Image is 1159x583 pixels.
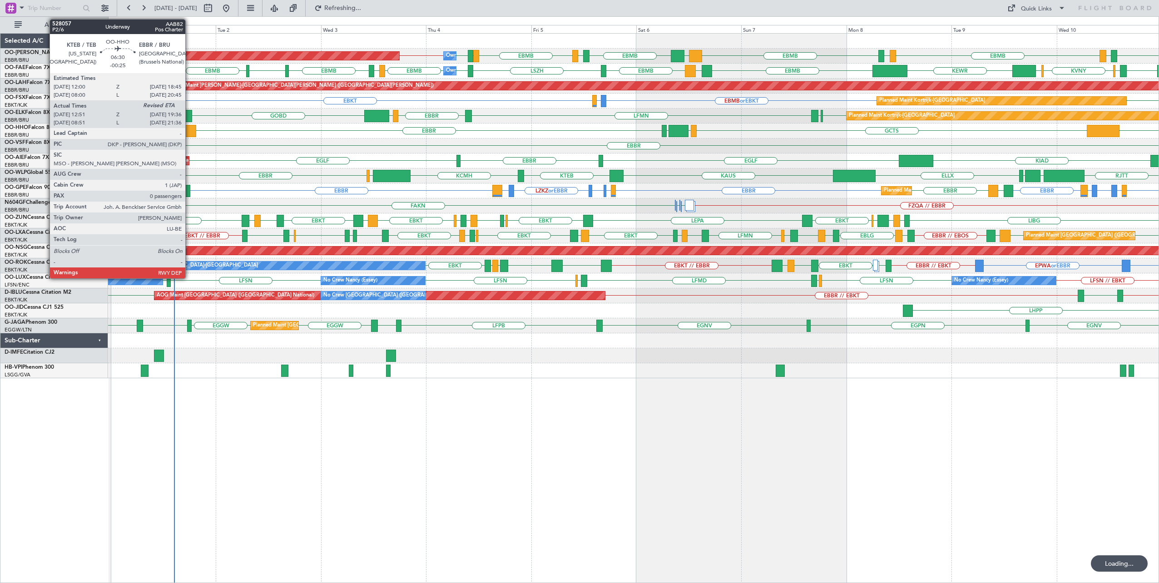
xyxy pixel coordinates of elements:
[323,289,475,302] div: No Crew [GEOGRAPHIC_DATA] ([GEOGRAPHIC_DATA] National)
[5,170,58,175] a: OO-WLPGlobal 5500
[5,125,28,130] span: OO-HHO
[5,371,30,378] a: LSGG/GVA
[5,260,78,265] a: OO-ROKCessna Citation CJ4
[5,290,22,295] span: D-IBLU
[426,25,531,33] div: Thu 4
[1021,5,1052,14] div: Quick Links
[5,170,27,175] span: OO-WLP
[5,245,78,250] a: OO-NSGCessna Citation CJ4
[5,132,29,138] a: EBBR/BRU
[5,177,29,183] a: EBBR/BRU
[5,185,80,190] a: OO-GPEFalcon 900EX EASy II
[5,350,54,355] a: D-IMFECitation CJ2
[216,25,321,33] div: Tue 2
[5,200,26,205] span: N604GF
[113,259,258,272] div: A/C Unavailable [GEOGRAPHIC_DATA]-[GEOGRAPHIC_DATA]
[10,18,99,32] button: All Aircraft
[849,109,955,123] div: Planned Maint Kortrijk-[GEOGRAPHIC_DATA]
[5,125,53,130] a: OO-HHOFalcon 8X
[5,57,29,64] a: EBBR/BRU
[5,140,50,145] a: OO-VSFFalcon 8X
[446,49,508,63] div: Owner Melsbroek Air Base
[5,110,25,115] span: OO-ELK
[5,365,54,370] a: HB-VPIPhenom 300
[28,1,80,15] input: Trip Number
[5,230,76,235] a: OO-LXACessna Citation CJ4
[5,267,27,273] a: EBKT/KJK
[154,4,197,12] span: [DATE] - [DATE]
[5,222,27,228] a: EBKT/KJK
[165,79,434,93] div: Planned Maint [PERSON_NAME]-[GEOGRAPHIC_DATA][PERSON_NAME] ([GEOGRAPHIC_DATA][PERSON_NAME])
[157,289,314,302] div: AOG Maint [GEOGRAPHIC_DATA] ([GEOGRAPHIC_DATA] National)
[5,207,29,213] a: EBBR/BRU
[954,274,1008,287] div: No Crew Nancy (Essey)
[5,282,30,288] a: LFSN/ENC
[323,274,377,287] div: No Crew Nancy (Essey)
[310,1,365,15] button: Refreshing...
[5,80,26,85] span: OO-LAH
[884,184,1048,198] div: Planned Maint [GEOGRAPHIC_DATA] ([GEOGRAPHIC_DATA] National)
[324,5,362,11] span: Refreshing...
[5,155,49,160] a: OO-AIEFalcon 7X
[5,350,23,355] span: D-IMFE
[5,215,78,220] a: OO-ZUNCessna Citation CJ4
[253,319,396,332] div: Planned Maint [GEOGRAPHIC_DATA] ([GEOGRAPHIC_DATA])
[5,80,51,85] a: OO-LAHFalcon 7X
[5,320,57,325] a: G-JAGAPhenom 300
[5,230,26,235] span: OO-LXA
[879,94,985,108] div: Planned Maint Kortrijk-[GEOGRAPHIC_DATA]
[1091,555,1148,572] div: Loading...
[531,25,636,33] div: Fri 5
[5,185,26,190] span: OO-GPE
[24,22,96,28] span: All Aircraft
[5,296,27,303] a: EBKT/KJK
[5,252,27,258] a: EBKT/KJK
[5,110,50,115] a: OO-ELKFalcon 8X
[5,290,71,295] a: D-IBLUCessna Citation M2
[5,305,64,310] a: OO-JIDCessna CJ1 525
[5,50,85,55] a: OO-[PERSON_NAME]Falcon 7X
[5,95,25,100] span: OO-FSX
[5,260,27,265] span: OO-ROK
[111,25,216,33] div: Mon 1
[5,65,25,70] span: OO-FAE
[321,25,426,33] div: Wed 3
[5,87,29,94] a: EBBR/BRU
[5,237,27,243] a: EBKT/KJK
[161,154,304,168] div: Planned Maint [GEOGRAPHIC_DATA] ([GEOGRAPHIC_DATA])
[5,320,25,325] span: G-JAGA
[1003,1,1070,15] button: Quick Links
[5,72,29,79] a: EBBR/BRU
[5,365,22,370] span: HB-VPI
[5,95,50,100] a: OO-FSXFalcon 7X
[5,65,50,70] a: OO-FAEFalcon 7X
[5,155,24,160] span: OO-AIE
[636,25,741,33] div: Sat 6
[5,147,29,153] a: EBBR/BRU
[5,275,76,280] a: OO-LUXCessna Citation CJ4
[847,25,951,33] div: Mon 8
[5,275,26,280] span: OO-LUX
[5,215,27,220] span: OO-ZUN
[741,25,846,33] div: Sun 7
[5,117,29,124] a: EBBR/BRU
[5,305,24,310] span: OO-JID
[5,200,65,205] a: N604GFChallenger 604
[446,64,508,78] div: Owner Melsbroek Air Base
[5,245,27,250] span: OO-NSG
[5,311,27,318] a: EBKT/KJK
[5,162,29,168] a: EBBR/BRU
[951,25,1056,33] div: Tue 9
[5,326,32,333] a: EGGW/LTN
[112,18,128,26] div: [DATE]
[5,50,60,55] span: OO-[PERSON_NAME]
[5,192,29,198] a: EBBR/BRU
[5,102,27,109] a: EBKT/KJK
[5,140,25,145] span: OO-VSF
